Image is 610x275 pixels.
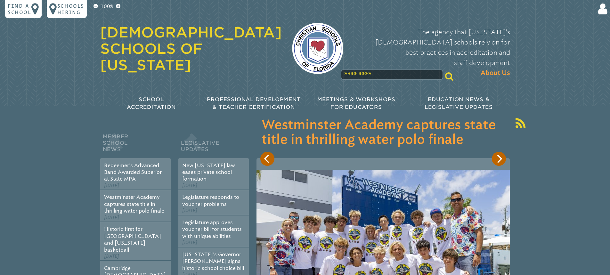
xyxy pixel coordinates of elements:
[425,96,493,110] span: Education News & Legislative Updates
[292,23,343,74] img: csf-logo-web-colors.png
[104,183,119,188] span: [DATE]
[182,194,239,207] a: Legislature responds to voucher problems
[104,254,119,259] span: [DATE]
[104,215,119,220] span: [DATE]
[100,24,282,73] a: [DEMOGRAPHIC_DATA] Schools of [US_STATE]
[492,152,506,166] button: Next
[100,132,171,158] h2: Member School News
[99,3,115,10] p: 100%
[354,27,510,78] p: The agency that [US_STATE]’s [DEMOGRAPHIC_DATA] schools rely on for best practices in accreditati...
[182,162,235,182] a: New [US_STATE] law eases private school formation
[104,194,164,214] a: Westminster Academy captures state title in thrilling water polo finale
[57,3,84,15] p: Schools Hiring
[8,3,31,15] p: Find a school
[182,251,244,271] a: [US_STATE]’s Governor [PERSON_NAME] signs historic school choice bill
[104,162,162,182] a: Redeemer’s Advanced Band Awarded Superior at State MPA
[317,96,395,110] span: Meetings & Workshops for Educators
[182,219,242,239] a: Legislature approves voucher bill for students with unique abilities
[182,240,197,245] span: [DATE]
[260,152,274,166] button: Previous
[104,226,161,253] a: Historic first for [GEOGRAPHIC_DATA] and [US_STATE] basketball
[127,96,175,110] span: School Accreditation
[481,68,510,78] span: About Us
[207,96,300,110] span: Professional Development & Teacher Certification
[182,183,197,188] span: [DATE]
[178,132,249,158] h2: Legislative Updates
[262,118,505,147] h3: Westminster Academy captures state title in thrilling water polo finale
[182,208,197,213] span: [DATE]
